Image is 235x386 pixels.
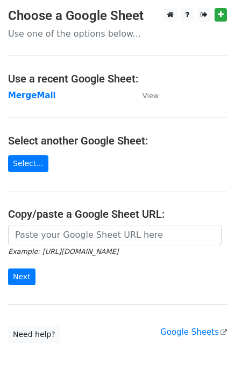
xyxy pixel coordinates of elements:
h4: Select another Google Sheet: [8,134,227,147]
small: Example: [URL][DOMAIN_NAME] [8,247,118,256]
h3: Choose a Google Sheet [8,8,227,24]
h4: Copy/paste a Google Sheet URL: [8,208,227,220]
h4: Use a recent Google Sheet: [8,72,227,85]
small: View [143,92,159,100]
a: Google Sheets [160,327,227,337]
a: Need help? [8,326,60,343]
p: Use one of the options below... [8,28,227,39]
input: Next [8,268,35,285]
a: MergeMail [8,91,56,100]
input: Paste your Google Sheet URL here [8,225,222,245]
a: View [132,91,159,100]
a: Select... [8,155,48,172]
